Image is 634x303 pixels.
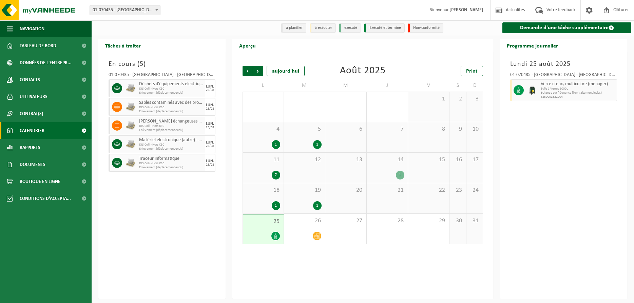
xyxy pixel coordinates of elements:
[411,217,446,225] span: 29
[411,126,446,133] span: 8
[20,37,56,54] span: Tableau de bord
[287,217,322,225] span: 26
[470,156,480,164] span: 17
[339,23,361,33] li: exécuté
[253,66,263,76] span: Suivant
[243,79,284,92] td: L
[329,126,363,133] span: 6
[232,39,263,52] h2: Aperçu
[139,162,204,166] span: DIS Colli - Hors CSC
[20,71,40,88] span: Contacts
[246,218,280,225] span: 25
[126,102,136,112] img: LP-PA-00000-WDN-11
[272,140,280,149] div: 1
[325,79,367,92] td: M
[139,166,204,170] span: Enlèvement (déplacement exclu)
[453,187,463,194] span: 23
[206,103,214,107] div: LUN.
[510,59,617,69] h3: Lundi 25 août 2025
[126,139,136,149] img: LP-PA-00000-WDN-11
[502,22,631,33] a: Demande d'une tâche supplémentaire
[453,217,463,225] span: 30
[20,156,45,173] span: Documents
[139,143,204,147] span: DIS Colli - Hors CSC
[206,140,214,145] div: LUN.
[287,187,322,194] span: 19
[139,147,204,151] span: Enlèvement (déplacement exclu)
[126,120,136,131] img: LP-PA-00000-WDN-11
[20,105,43,122] span: Contrat(s)
[453,156,463,164] span: 16
[90,5,160,15] span: 01-070435 - ISSEP LIÈGE - LIÈGE
[527,85,537,95] img: CR-HR-1C-1000-PES-01
[139,87,204,91] span: DIS Colli - Hors CSC
[449,79,466,92] td: S
[408,23,443,33] li: Non-conformité
[541,91,615,95] span: Echange sur fréquence fixe (traitement inclus)
[411,95,446,103] span: 1
[20,173,60,190] span: Boutique en ligne
[206,145,214,148] div: 25/08
[109,59,215,69] h3: En cours ( )
[126,83,136,93] img: LP-PA-00000-WDN-11
[3,288,113,303] iframe: chat widget
[139,100,204,106] span: Sables contaminés avec des produits non dangereux
[246,126,280,133] span: 4
[140,61,143,68] span: 5
[367,79,408,92] td: J
[541,95,615,99] span: T250001622004
[20,20,44,37] span: Navigation
[470,187,480,194] span: 24
[411,156,446,164] span: 15
[370,156,404,164] span: 14
[139,81,204,87] span: Déchets d'équipements électriques et électroniques - produits blancs (ménagers)
[206,163,214,167] div: 25/08
[313,201,322,210] div: 1
[20,190,71,207] span: Conditions d'accepta...
[206,159,214,163] div: LUN.
[139,137,204,143] span: Matériel électronique (autre) - professionnel
[206,126,214,129] div: 25/08
[139,124,204,128] span: DIS Colli - Hors CSC
[281,23,306,33] li: à planifier
[340,66,386,76] div: Août 2025
[287,156,322,164] span: 12
[20,54,72,71] span: Données de l'entrepr...
[310,23,336,33] li: à exécuter
[470,126,480,133] span: 10
[396,171,404,179] div: 1
[461,66,483,76] a: Print
[313,140,322,149] div: 1
[272,201,280,210] div: 1
[453,95,463,103] span: 2
[329,217,363,225] span: 27
[408,79,449,92] td: V
[453,126,463,133] span: 9
[246,156,280,164] span: 11
[243,66,253,76] span: Précédent
[20,139,40,156] span: Rapports
[206,89,214,92] div: 25/08
[139,156,204,162] span: Traceur informatique
[20,88,47,105] span: Utilisateurs
[411,187,446,194] span: 22
[329,156,363,164] span: 13
[470,217,480,225] span: 31
[370,187,404,194] span: 21
[139,128,204,132] span: Enlèvement (déplacement exclu)
[466,69,478,74] span: Print
[98,39,148,52] h2: Tâches à traiter
[109,73,215,79] div: 01-070435 - [GEOGRAPHIC_DATA] - [GEOGRAPHIC_DATA]
[449,7,483,13] strong: [PERSON_NAME]
[139,106,204,110] span: DIS Colli - Hors CSC
[510,73,617,79] div: 01-070435 - [GEOGRAPHIC_DATA] - [GEOGRAPHIC_DATA]
[287,126,322,133] span: 5
[139,110,204,114] span: Enlèvement (déplacement exclu)
[466,79,483,92] td: D
[206,84,214,89] div: LUN.
[139,119,204,124] span: [PERSON_NAME] échangeuses d'ions, non dangereux
[364,23,405,33] li: Exécuté et terminé
[500,39,565,52] h2: Programme journalier
[206,107,214,111] div: 25/08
